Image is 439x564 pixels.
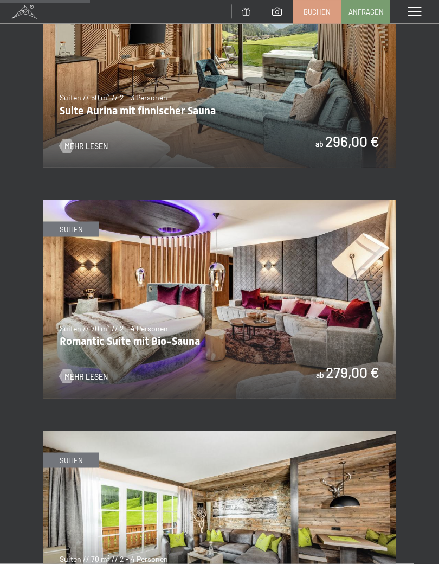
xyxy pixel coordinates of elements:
[43,432,396,438] a: Chaletsuite mit Bio-Sauna
[64,371,108,382] span: Mehr Lesen
[342,1,390,23] a: Anfragen
[43,201,396,207] a: Romantic Suite mit Bio-Sauna
[304,7,331,17] span: Buchen
[60,141,108,152] a: Mehr Lesen
[348,7,384,17] span: Anfragen
[64,141,108,152] span: Mehr Lesen
[60,371,108,382] a: Mehr Lesen
[293,1,341,23] a: Buchen
[43,200,396,399] img: Romantic Suite mit Bio-Sauna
